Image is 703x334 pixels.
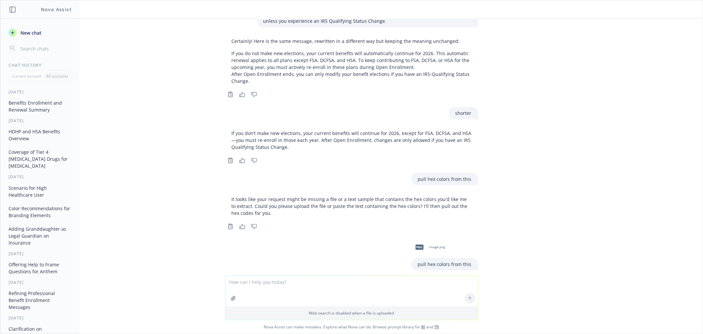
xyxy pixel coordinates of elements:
[227,157,233,163] svg: Copy to clipboard
[229,310,474,316] p: Web search is disabled when a file is uploaded
[416,245,424,250] span: png
[249,222,259,231] button: Thumbs down
[1,62,79,68] div: Chat History
[455,110,472,117] p: shorter
[19,44,72,53] input: Search chats
[1,251,79,256] div: [DATE]
[1,315,79,321] div: [DATE]
[6,27,74,39] button: New chat
[1,174,79,180] div: [DATE]
[41,6,72,13] h1: Nova Assist
[6,183,74,200] button: Scenario for High Healthcare User
[46,73,68,79] p: All accounts
[227,223,233,229] svg: Copy to clipboard
[6,203,74,221] button: Color Recommendations for Branding Elements
[19,29,42,36] span: New chat
[6,259,74,277] button: Offering Help to Frame Questions for Anthem
[418,176,472,183] p: pull hex colors from this
[232,50,472,84] p: If you do not make new elections, your current benefits will automatically continue for 2026. Thi...
[418,261,472,268] p: pull hex colors from this
[6,223,74,248] button: Adding Granddaughter as Legal Guardian on Insurance
[232,38,472,45] p: Certainly! Here is the same message, rewritten in a different way but keeping the meaning unchanged:
[1,118,79,123] div: [DATE]
[429,245,445,249] span: image.png
[12,73,42,79] p: Current account
[249,156,259,165] button: Thumbs down
[6,126,74,144] button: HDHP and HSA Benefits Overview
[6,97,74,115] button: Benefits Enrollment and Renewal Summary
[411,239,447,255] div: pngimage.png
[1,280,79,285] div: [DATE]
[232,130,472,150] p: If you don’t make new elections, your current benefits will continue for 2026, except for FSA, DC...
[6,288,74,313] button: Refining Professional Benefit Enrollment Messages
[249,90,259,99] button: Thumbs down
[3,320,700,334] span: Nova Assist can make mistakes. Explore what Nova can do: Browse prompt library for and
[6,147,74,171] button: Coverage of Tier 4 [MEDICAL_DATA] Drugs for [MEDICAL_DATA]
[422,324,425,330] a: BI
[227,91,233,97] svg: Copy to clipboard
[434,324,439,330] a: TR
[232,196,472,217] p: It looks like your request might be missing a file or a text sample that contains the hex colors ...
[1,89,79,95] div: [DATE]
